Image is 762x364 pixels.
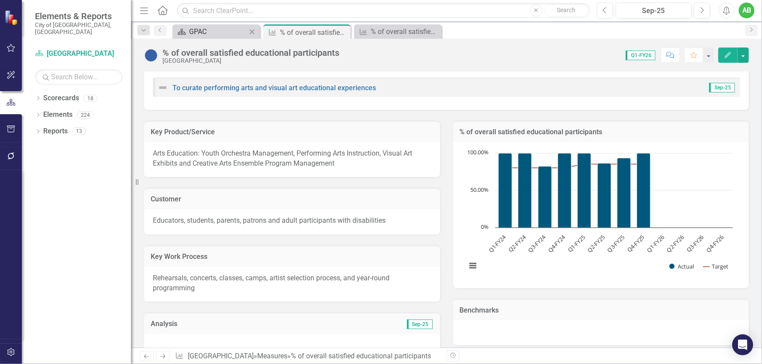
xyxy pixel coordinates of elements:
[151,195,434,203] h3: Customer
[280,27,348,38] div: % of overall satisfied educational participants
[462,149,741,279] div: Chart. Highcharts interactive chart.
[467,259,479,272] button: View chart menu, Chart
[597,163,611,228] path: Q2-FY25, 86. Actual.
[645,233,665,254] text: Q1-FY26
[371,26,439,37] div: % of overall satisfied box office customers
[546,233,567,254] text: Q4-FY24
[77,111,94,119] div: 224
[43,110,72,120] a: Elements
[151,253,434,261] h3: Key Work Process
[586,233,606,254] text: Q2-FY25
[467,148,489,156] text: 100.00%
[189,26,247,37] div: GPAC
[665,233,685,254] text: Q2-FY26
[151,320,292,328] h3: Analysis
[35,21,122,36] small: City of [GEOGRAPHIC_DATA], [GEOGRAPHIC_DATA]
[486,233,507,254] text: Q1-FY24
[462,149,737,279] svg: Interactive chart
[158,82,168,93] img: Not Defined
[144,48,158,62] img: No Information
[291,352,431,360] div: % of overall satisfied educational participants
[605,233,626,254] text: Q3-FY25
[175,26,247,37] a: GPAC
[43,126,68,136] a: Reports
[35,49,122,59] a: [GEOGRAPHIC_DATA]
[153,273,431,293] p: Rehearsals, concerts, classes, camps, artist selection process, and year-round programming
[557,7,576,14] span: Search
[625,233,646,254] text: Q4-FY25
[177,3,590,18] input: Search ClearPoint...
[616,3,692,18] button: Sep-25
[188,352,254,360] a: [GEOGRAPHIC_DATA]
[709,83,735,92] span: Sep-25
[470,186,489,194] text: 50.00%
[162,58,339,64] div: [GEOGRAPHIC_DATA]
[481,223,489,231] text: 0%
[619,6,689,16] div: Sep-25
[407,320,433,329] span: Sep-25
[669,262,694,270] button: Show Actual
[703,262,729,270] button: Show Target
[43,93,79,103] a: Scorecards
[566,233,586,254] text: Q1-FY25
[507,233,528,254] text: Q2-FY24
[460,128,743,136] h3: % of overall satisfied educational participants
[257,352,287,360] a: Measures
[685,233,705,254] text: Q3-FY26
[617,158,631,228] path: Q3-FY25, 93. Actual.
[4,10,20,25] img: ClearPoint Strategy
[153,216,431,226] p: Educators, students, parents, patrons and adult participants with disabilities
[72,128,86,135] div: 13
[35,11,122,21] span: Elements & Reports
[545,4,588,17] button: Search
[538,166,552,228] path: Q3-FY24, 82. Actual.
[626,51,655,60] span: Q1-FY26
[739,3,755,18] button: AB
[558,153,571,228] path: Q4-FY24, 100. Actual.
[83,95,97,102] div: 18
[356,26,439,37] a: % of overall satisfied box office customers
[460,306,743,314] h3: Benchmarks
[637,153,650,228] path: Q4-FY25, 100. Actual.
[526,233,547,254] text: Q3-FY24
[704,233,725,254] text: Q4-FY26
[732,334,753,355] div: Open Intercom Messenger
[162,48,339,58] div: % of overall satisfied educational participants
[153,149,431,169] p: Arts Education: Youth Orchestra Management, Performing Arts Instruction, Visual Art Exhibits and ...
[35,69,122,85] input: Search Below...
[518,153,531,228] path: Q2-FY24, 100. Actual.
[577,153,591,228] path: Q1-FY25, 100. Actual.
[498,153,512,228] path: Q1-FY24, 100. Actual.
[175,351,440,361] div: » »
[151,128,434,136] h3: Key Product/Service
[498,153,723,228] g: Actual, series 1 of 2. Bar series with 12 bars.
[172,84,376,92] a: To curate performing arts and visual art educational experiences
